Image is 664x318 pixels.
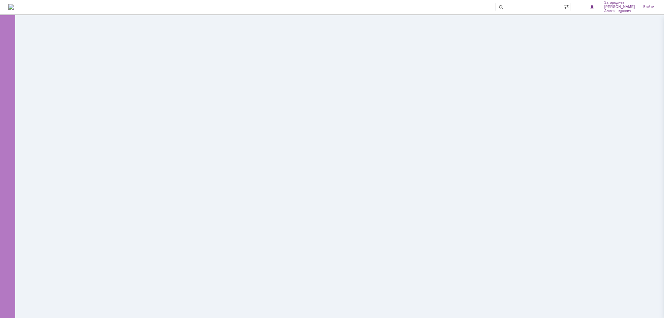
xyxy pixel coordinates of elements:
[604,1,635,5] span: Загороднев
[8,4,14,10] img: logo
[604,5,635,9] span: [PERSON_NAME]
[564,3,571,10] span: Расширенный поиск
[604,9,635,13] span: Александрович
[8,4,14,10] a: Перейти на домашнюю страницу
